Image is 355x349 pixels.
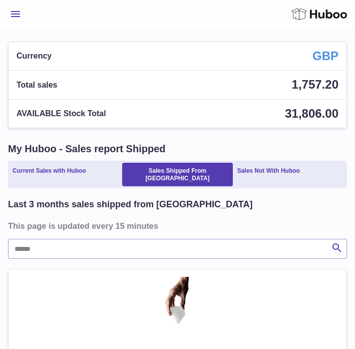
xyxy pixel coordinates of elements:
a: Current Sales with Huboo [10,163,89,186]
a: Sales Shipped From [GEOGRAPHIC_DATA] [122,163,232,186]
span: AVAILABLE Stock Total [17,108,106,119]
h2: Last 3 months sales shipped from [GEOGRAPHIC_DATA] [8,198,252,210]
h3: This page is updated every 15 minutes [8,220,344,231]
a: Sales Not With Huboo [235,163,302,186]
span: 1,757.20 [292,78,338,91]
a: AVAILABLE Stock Total 31,806.00 [9,100,346,128]
img: 137361742780911.png [153,277,203,343]
a: Total sales 1,757.20 [9,71,346,99]
span: Currency [17,51,52,62]
span: 31,806.00 [285,107,338,120]
h1: My Huboo - Sales report Shipped [8,142,347,156]
strong: GBP [312,48,338,64]
span: Total sales [17,80,58,91]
